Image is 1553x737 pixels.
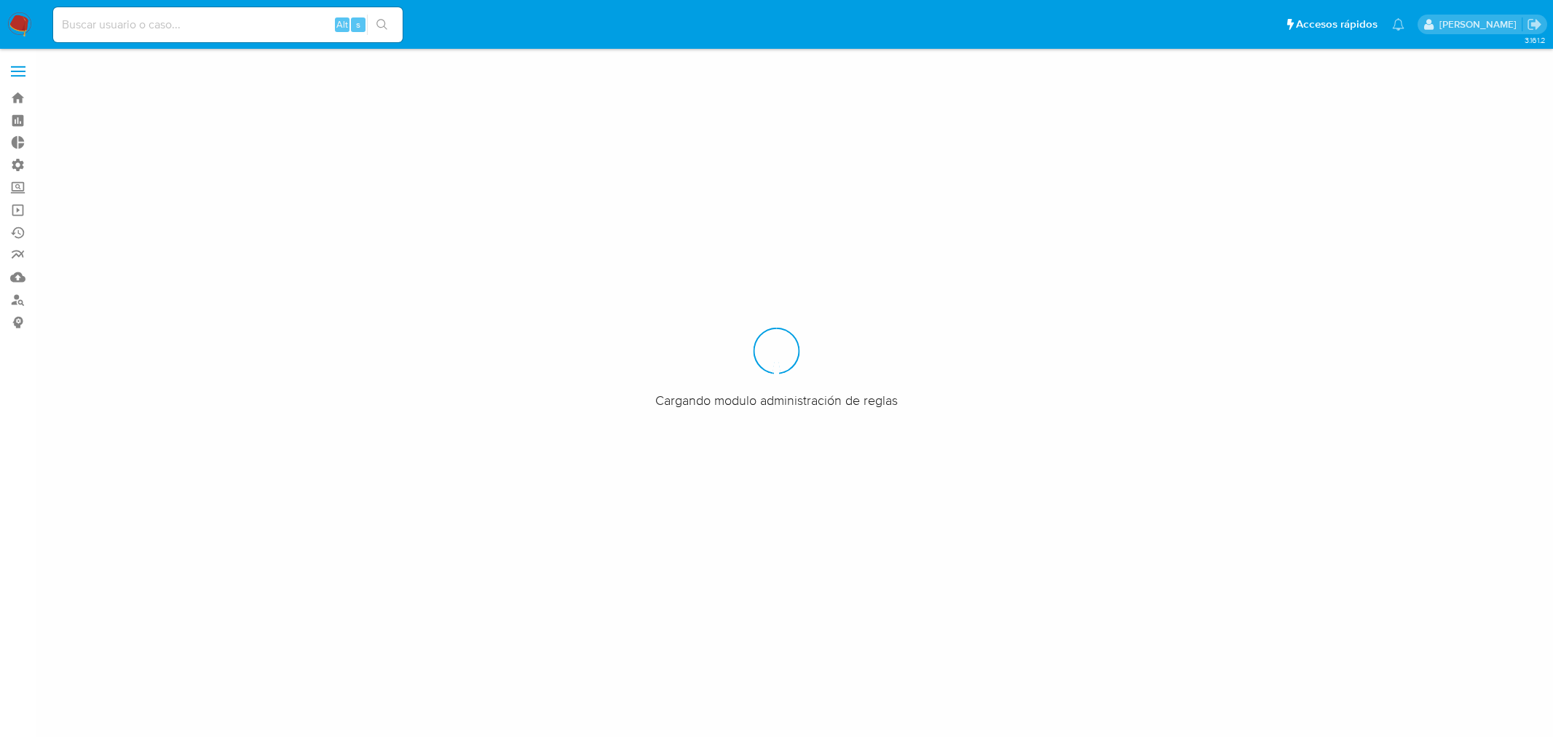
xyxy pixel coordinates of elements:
[655,392,898,409] span: Cargando modulo administración de reglas
[356,17,360,31] span: s
[1439,17,1522,31] p: mercedes.medrano@mercadolibre.com
[336,17,348,31] span: Alt
[1296,17,1378,32] span: Accesos rápidos
[1392,18,1404,31] a: Notificaciones
[53,15,403,34] input: Buscar usuario o caso...
[1527,17,1542,32] a: Salir
[367,15,397,35] button: search-icon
